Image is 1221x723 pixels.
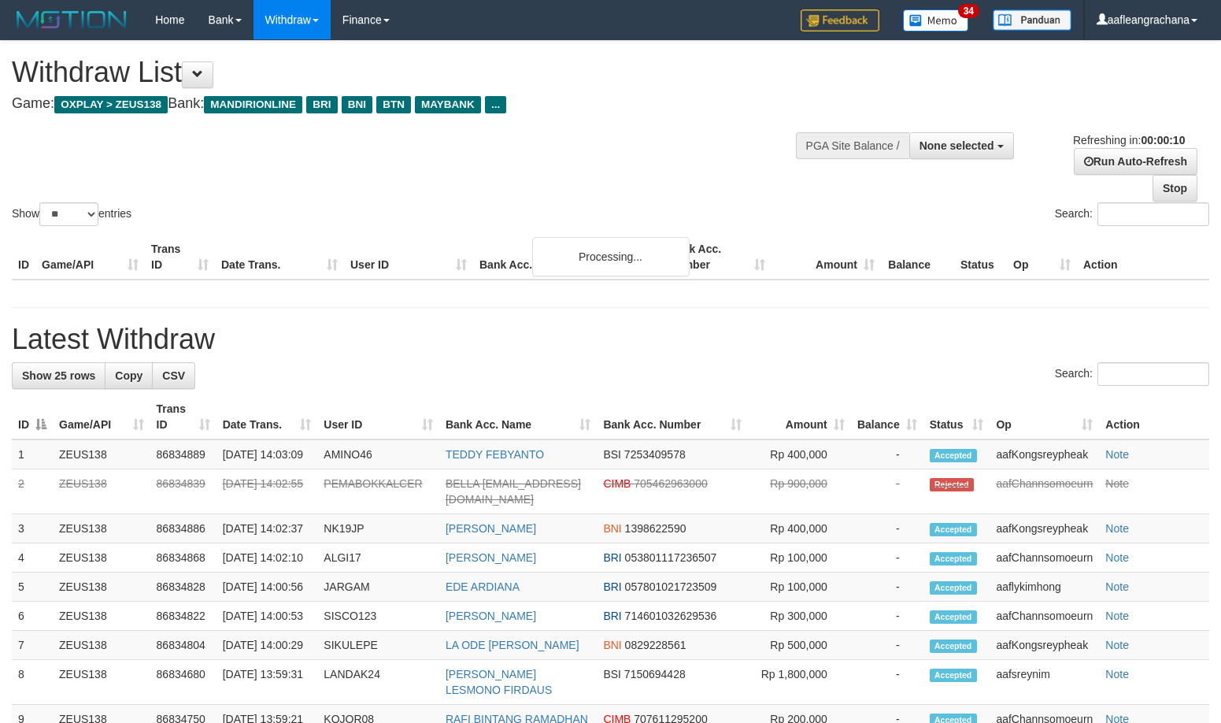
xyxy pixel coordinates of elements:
[53,395,150,439] th: Game/API: activate to sort column ascending
[12,324,1209,355] h1: Latest Withdraw
[597,395,748,439] th: Bank Acc. Number: activate to sort column ascending
[881,235,954,280] th: Balance
[748,631,851,660] td: Rp 500,000
[625,610,717,622] span: Copy 714601032629536 to clipboard
[1099,395,1209,439] th: Action
[851,660,923,705] td: -
[990,469,1099,514] td: aafChannsomoeurn
[12,202,131,226] label: Show entries
[306,96,337,113] span: BRI
[930,640,977,653] span: Accepted
[150,395,216,439] th: Trans ID: activate to sort column ascending
[317,631,439,660] td: SIKULEPE
[625,551,717,564] span: Copy 053801117236507 to clipboard
[12,514,53,543] td: 3
[35,235,145,280] th: Game/API
[12,395,53,439] th: ID: activate to sort column descending
[152,362,195,389] a: CSV
[216,602,318,631] td: [DATE] 14:00:53
[162,369,185,382] span: CSV
[1007,235,1077,280] th: Op
[603,668,621,680] span: BSI
[903,9,969,32] img: Button%20Memo.svg
[930,552,977,565] span: Accepted
[603,639,621,651] span: BNI
[625,580,717,593] span: Copy 057801021723509 to clipboard
[993,9,1071,31] img: panduan.png
[317,395,439,439] th: User ID: activate to sort column ascending
[415,96,481,113] span: MAYBANK
[317,439,439,469] td: AMINO46
[150,631,216,660] td: 86834804
[603,477,631,490] span: CIMB
[317,573,439,602] td: JARGAM
[603,551,621,564] span: BRI
[12,543,53,573] td: 4
[748,602,851,631] td: Rp 300,000
[923,395,990,439] th: Status: activate to sort column ascending
[748,469,851,514] td: Rp 900,000
[1105,477,1129,490] a: Note
[12,362,105,389] a: Show 25 rows
[662,235,771,280] th: Bank Acc. Number
[12,602,53,631] td: 6
[12,573,53,602] td: 5
[12,439,53,469] td: 1
[150,660,216,705] td: 86834680
[53,543,150,573] td: ZEUS138
[851,469,923,514] td: -
[317,543,439,573] td: ALGI17
[990,631,1099,660] td: aafKongsreypheak
[1105,668,1129,680] a: Note
[54,96,168,113] span: OXPLAY > ZEUS138
[376,96,411,113] span: BTN
[446,477,581,506] a: BELLA [EMAIL_ADDRESS][DOMAIN_NAME]
[216,514,318,543] td: [DATE] 14:02:37
[748,543,851,573] td: Rp 100,000
[532,237,690,276] div: Processing...
[150,543,216,573] td: 86834868
[954,235,1007,280] th: Status
[851,602,923,631] td: -
[930,449,977,462] span: Accepted
[851,573,923,602] td: -
[446,639,579,651] a: LA ODE [PERSON_NAME]
[1074,148,1197,175] a: Run Auto-Refresh
[1153,175,1197,202] a: Stop
[919,139,994,152] span: None selected
[990,660,1099,705] td: aafsreynim
[204,96,302,113] span: MANDIRIONLINE
[216,631,318,660] td: [DATE] 14:00:29
[317,660,439,705] td: LANDAK24
[1077,235,1209,280] th: Action
[317,514,439,543] td: NK19JP
[748,514,851,543] td: Rp 400,000
[851,439,923,469] td: -
[748,660,851,705] td: Rp 1,800,000
[53,514,150,543] td: ZEUS138
[801,9,879,32] img: Feedback.jpg
[216,660,318,705] td: [DATE] 13:59:31
[625,639,686,651] span: Copy 0829228561 to clipboard
[851,514,923,543] td: -
[485,96,506,113] span: ...
[53,631,150,660] td: ZEUS138
[851,395,923,439] th: Balance: activate to sort column ascending
[12,57,798,88] h1: Withdraw List
[150,469,216,514] td: 86834839
[446,580,520,593] a: EDE ARDIANA
[603,522,621,535] span: BNI
[446,448,544,461] a: TEDDY FEBYANTO
[215,235,344,280] th: Date Trans.
[796,132,909,159] div: PGA Site Balance /
[216,469,318,514] td: [DATE] 14:02:55
[473,235,662,280] th: Bank Acc. Name
[603,580,621,593] span: BRI
[1105,580,1129,593] a: Note
[748,573,851,602] td: Rp 100,000
[12,235,35,280] th: ID
[216,543,318,573] td: [DATE] 14:02:10
[930,610,977,624] span: Accepted
[53,573,150,602] td: ZEUS138
[317,602,439,631] td: SISCO123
